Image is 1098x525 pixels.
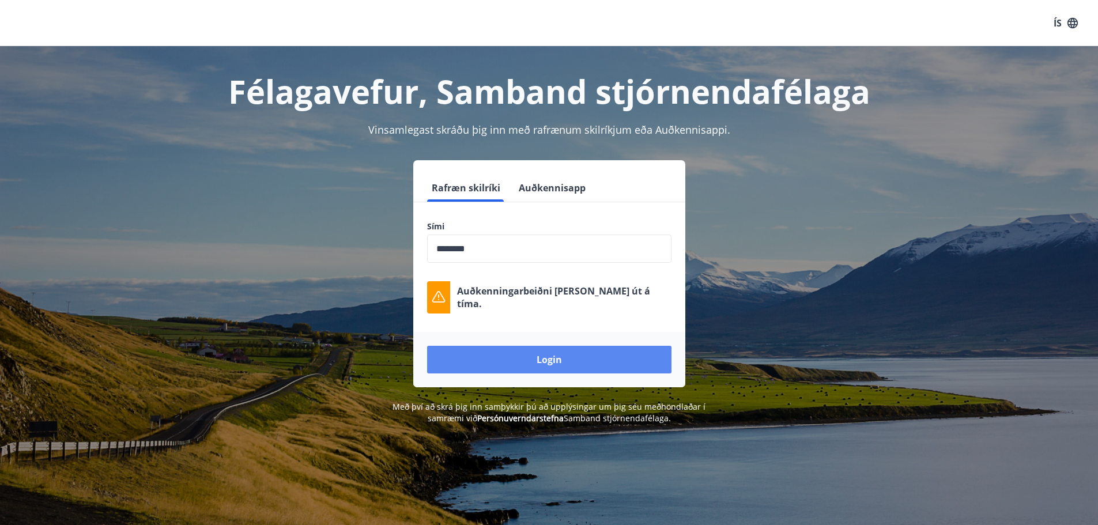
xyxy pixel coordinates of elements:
button: Login [427,346,671,373]
button: ÍS [1047,13,1084,33]
a: Persónuverndarstefna [477,413,564,424]
span: Vinsamlegast skráðu þig inn með rafrænum skilríkjum eða Auðkennisappi. [368,123,730,137]
p: Auðkenningarbeiðni [PERSON_NAME] út á tíma. [457,285,671,310]
span: Með því að skrá þig inn samþykkir þú að upplýsingar um þig séu meðhöndlaðar í samræmi við Samband... [393,401,705,424]
h1: Félagavefur, Samband stjórnendafélaga [148,69,950,113]
button: Rafræn skilríki [427,174,505,202]
label: Sími [427,221,671,232]
button: Auðkennisapp [514,174,590,202]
